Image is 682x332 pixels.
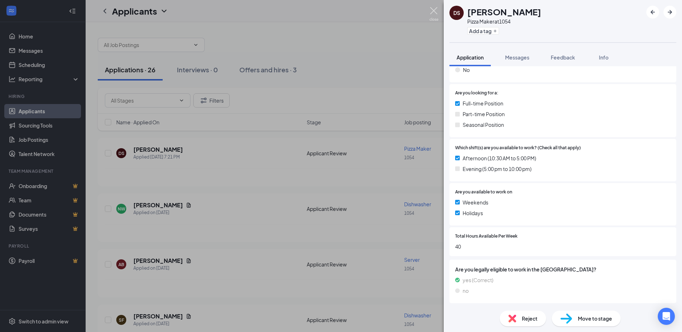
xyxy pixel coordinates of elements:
[599,54,609,61] span: Info
[455,243,671,250] span: 40
[455,233,518,240] span: Total Hours Available Per Week
[493,29,497,33] svg: Plus
[457,54,484,61] span: Application
[463,198,488,206] span: Weekends
[463,287,469,295] span: no
[467,6,541,18] h1: [PERSON_NAME]
[648,8,657,16] svg: ArrowLeftNew
[463,66,470,74] span: No
[455,145,581,151] span: Which shift(s) are you available to work? (Check all that apply)
[551,54,575,61] span: Feedback
[463,165,531,173] span: Evening (5:00 pm to 10:00 pm)
[467,18,541,25] div: Pizza Maker at 1054
[522,315,538,322] span: Reject
[666,8,674,16] svg: ArrowRight
[463,99,503,107] span: Full-time Position
[455,265,671,273] span: Are you legally eligible to work in the [GEOGRAPHIC_DATA]?
[463,154,536,162] span: Afternoon (10:30 AM to 5:00 PM)
[463,276,493,284] span: yes (Correct)
[505,54,529,61] span: Messages
[663,6,676,19] button: ArrowRight
[453,9,460,16] div: DS
[455,189,512,196] span: Are you available to work on
[463,110,505,118] span: Part-time Position
[646,6,659,19] button: ArrowLeftNew
[467,27,499,35] button: PlusAdd a tag
[463,209,483,217] span: Holidays
[455,90,498,97] span: Are you looking for a:
[658,308,675,325] div: Open Intercom Messenger
[463,121,504,129] span: Seasonal Position
[578,315,612,322] span: Move to stage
